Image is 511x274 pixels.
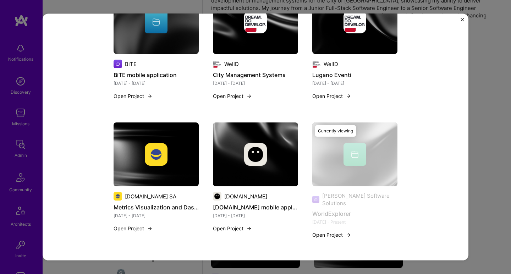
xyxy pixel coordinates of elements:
[315,125,356,137] div: Currently viewing
[213,80,298,87] div: [DATE] - [DATE]
[346,93,351,99] img: arrow-right
[213,192,221,201] img: Company logo
[114,60,122,68] img: Company logo
[213,203,298,212] h4: [DOMAIN_NAME] mobile application
[346,232,351,237] img: arrow-right
[312,122,397,186] img: cover
[224,192,267,200] div: [DOMAIN_NAME]
[145,143,167,166] img: Company logo
[246,93,252,99] img: arrow-right
[114,212,199,219] div: [DATE] - [DATE]
[114,122,199,186] img: cover
[114,225,153,232] button: Open Project
[147,225,153,231] img: arrow-right
[213,212,298,219] div: [DATE] - [DATE]
[312,80,397,87] div: [DATE] - [DATE]
[244,143,267,166] img: Company logo
[114,80,199,87] div: [DATE] - [DATE]
[312,70,397,80] h4: Lugano Eventi
[213,225,252,232] button: Open Project
[114,192,122,201] img: Company logo
[224,60,239,67] div: WellD
[213,92,252,100] button: Open Project
[324,60,338,67] div: WellD
[147,93,153,99] img: arrow-right
[213,60,221,68] img: Company logo
[312,231,351,239] button: Open Project
[312,92,351,100] button: Open Project
[114,203,199,212] h4: Metrics Visualization and Dashboard Configuration
[125,60,137,67] div: BiTE
[213,122,298,186] img: cover
[244,11,267,33] img: Company logo
[114,92,153,100] button: Open Project
[246,225,252,231] img: arrow-right
[213,70,298,80] h4: City Management Systems
[344,11,366,33] img: Company logo
[125,192,176,200] div: [DOMAIN_NAME] SA
[312,60,321,68] img: Company logo
[461,18,464,26] button: Close
[114,70,199,80] h4: BiTE mobile application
